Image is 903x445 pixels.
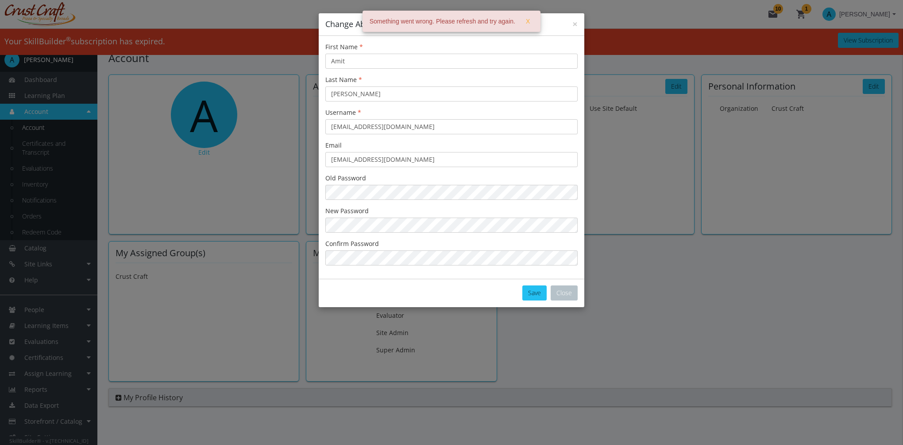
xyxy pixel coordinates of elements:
[370,17,515,26] span: Something went wrong. Please refresh and try again.
[325,43,363,51] label: First Name
[325,174,366,183] label: Old Password
[572,20,578,29] button: ×
[325,75,362,84] label: Last Name
[551,285,578,301] button: Close
[325,19,578,30] h4: Change About Me
[522,285,547,301] button: Save
[526,13,530,29] span: X
[325,207,369,215] label: New Password
[325,108,361,117] label: Username
[325,239,379,248] label: Confirm Password
[325,141,342,150] label: Email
